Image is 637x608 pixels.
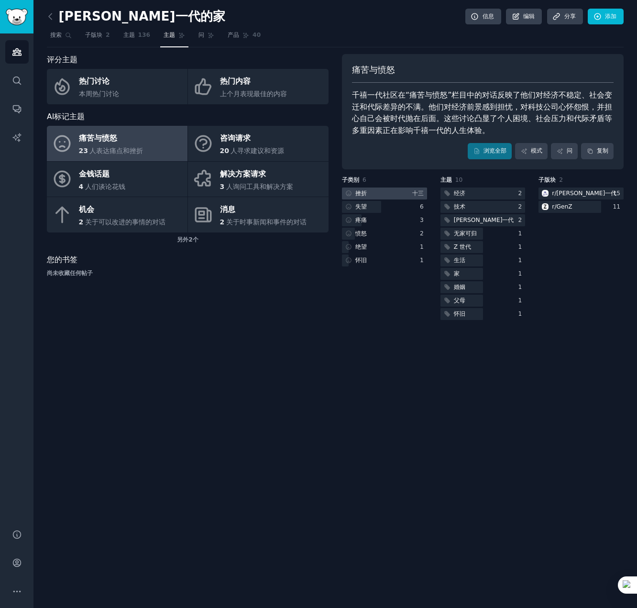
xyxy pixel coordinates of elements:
[506,9,542,25] a: 编辑
[420,243,424,250] font: 1
[355,257,367,264] font: 怀旧
[188,69,329,104] a: 热门内容上个月表现最佳的内容
[454,243,471,250] font: Z 世代
[468,143,512,159] a: 浏览全部
[420,217,424,223] font: 3
[551,143,578,159] a: 问
[342,201,427,213] a: 失望6
[220,183,225,190] font: 3
[538,201,624,213] a: Z世代r/GenZ11
[195,28,218,47] a: 问
[79,133,117,143] font: 痛苦与愤怒
[47,255,77,264] font: 您的书签
[483,147,506,154] font: 浏览全部
[79,183,84,190] font: 4
[164,32,175,38] font: 主题
[160,28,188,47] a: 主题
[518,310,522,317] font: 1
[188,126,329,161] a: 咨询请求20人寻求建议和资源
[362,177,366,183] font: 6
[531,147,542,154] font: 模式
[47,112,85,121] font: AI标记主题
[613,190,620,197] font: 15
[188,236,198,243] font: 2个
[581,143,614,159] button: 复制
[47,55,77,64] font: 评分主题
[518,230,522,237] font: 1
[465,9,501,25] a: 信息
[47,69,187,104] a: 热门讨论本周热门讨论
[542,190,549,197] img: 千禧一代
[440,241,526,253] a: Z 世代1
[355,230,367,237] font: 愤怒
[454,203,465,210] font: 技术
[224,28,264,47] a: 产品40
[85,218,165,226] font: 关于可以改进的事情的对话
[518,243,522,250] font: 1
[355,217,367,223] font: 疼痛
[538,188,624,199] a: 千禧一代r/[PERSON_NAME]一代15
[355,190,367,197] font: 挫折
[518,190,522,197] font: 2
[440,188,526,199] a: 经济2
[177,236,188,243] font: 另外
[123,32,135,38] font: 主题
[518,284,522,290] font: 1
[82,28,113,47] a: 子版块2
[518,270,522,277] font: 1
[557,190,617,197] font: [PERSON_NAME]一代
[515,143,548,159] a: 模式
[188,197,329,232] a: 消息2关于时事新闻和事件的对话
[518,217,522,223] font: 2
[440,177,452,183] font: 主题
[440,295,526,307] a: 父母1
[552,190,556,197] font: r/
[440,228,526,240] a: 无家可归1
[47,162,187,197] a: 金钱话题4人们谈论花钱
[220,90,287,98] font: 上个月表现最佳的内容
[120,28,154,47] a: 主题136
[454,190,465,197] font: 经济
[352,65,395,75] font: 痛苦与愤怒
[220,77,251,86] font: 热门内容
[342,228,427,240] a: 愤怒2
[220,133,251,143] font: 咨询请求
[226,183,293,190] font: 人询问工具和解决方案
[85,183,125,190] font: 人们谈论花钱
[79,147,88,155] font: 23
[440,308,526,320] a: 怀旧1
[228,32,239,38] font: 产品
[455,177,463,183] font: 10
[557,203,572,210] font: GenZ
[567,147,572,154] font: 问
[231,147,284,155] font: 人寻求建议和资源
[440,281,526,293] a: 婚姻1
[220,147,229,155] font: 20
[220,205,235,214] font: 消息
[613,203,620,210] font: 11
[523,13,535,20] font: 编辑
[420,257,424,264] font: 1
[89,147,143,155] font: 人表达痛点和挫折
[342,254,427,266] a: 怀旧1
[518,257,522,264] font: 1
[518,297,522,304] font: 1
[559,177,563,183] font: 2
[79,77,110,86] font: 热门讨论
[588,9,624,25] a: 添加
[352,90,612,135] font: 千禧一代社区在“痛苦与愤怒”栏目中的对话反映了他们对经济不稳定、社会变迁和代际差异的不满。他们对经济前景感到担忧，对科技公司心怀怨恨，并担心自己会被时代抛在后面。这些讨论凸显了个人困境、社会压力...
[342,214,427,226] a: 疼痛3
[564,13,576,20] font: 分享
[605,13,616,20] font: 添加
[226,218,307,226] font: 关于时事新闻和事件的对话
[552,203,556,210] font: r/
[547,9,583,25] a: 分享
[454,284,465,290] font: 婚姻
[355,243,367,250] font: 绝望
[85,32,102,38] font: 子版块
[79,169,110,178] font: 金钱话题
[597,147,608,154] font: 复制
[454,270,460,277] font: 家
[518,203,522,210] font: 2
[454,230,477,237] font: 无家可归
